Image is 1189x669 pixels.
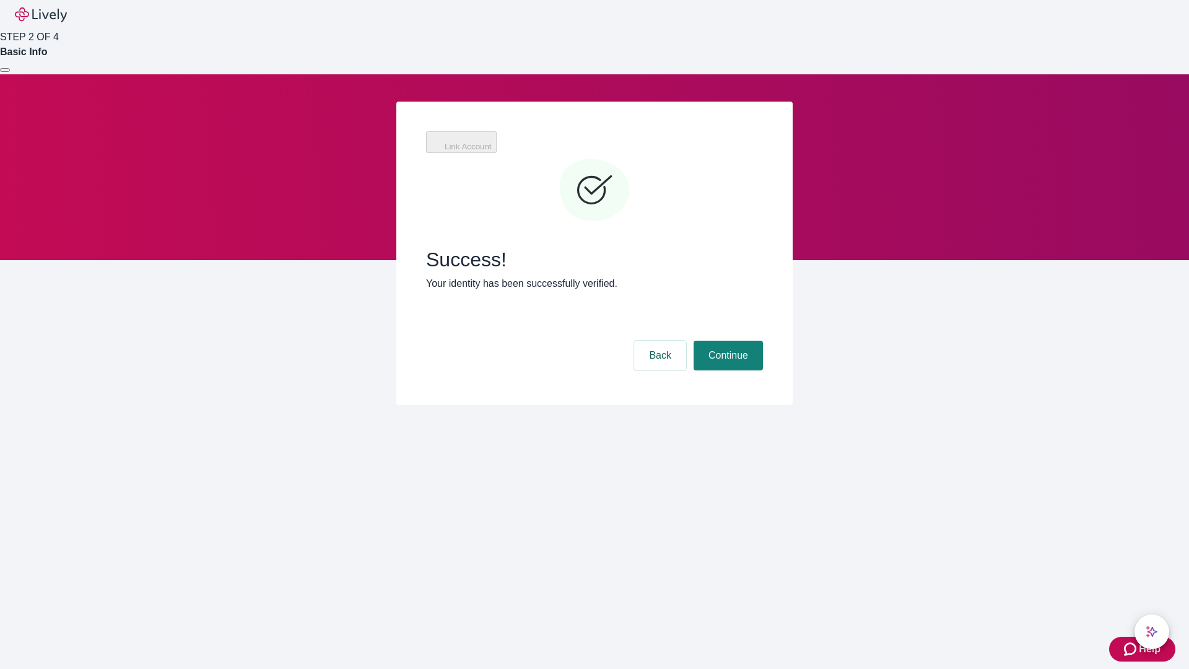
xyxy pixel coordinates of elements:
button: Continue [694,341,763,370]
button: chat [1135,614,1169,649]
span: Help [1139,642,1161,657]
p: Your identity has been successfully verified. [426,276,763,291]
button: Link Account [426,131,497,153]
svg: Zendesk support icon [1124,642,1139,657]
svg: Lively AI Assistant [1146,626,1158,638]
img: Lively [15,7,67,22]
svg: Checkmark icon [557,154,632,228]
span: Success! [426,248,763,271]
button: Zendesk support iconHelp [1109,637,1175,662]
button: Back [634,341,686,370]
